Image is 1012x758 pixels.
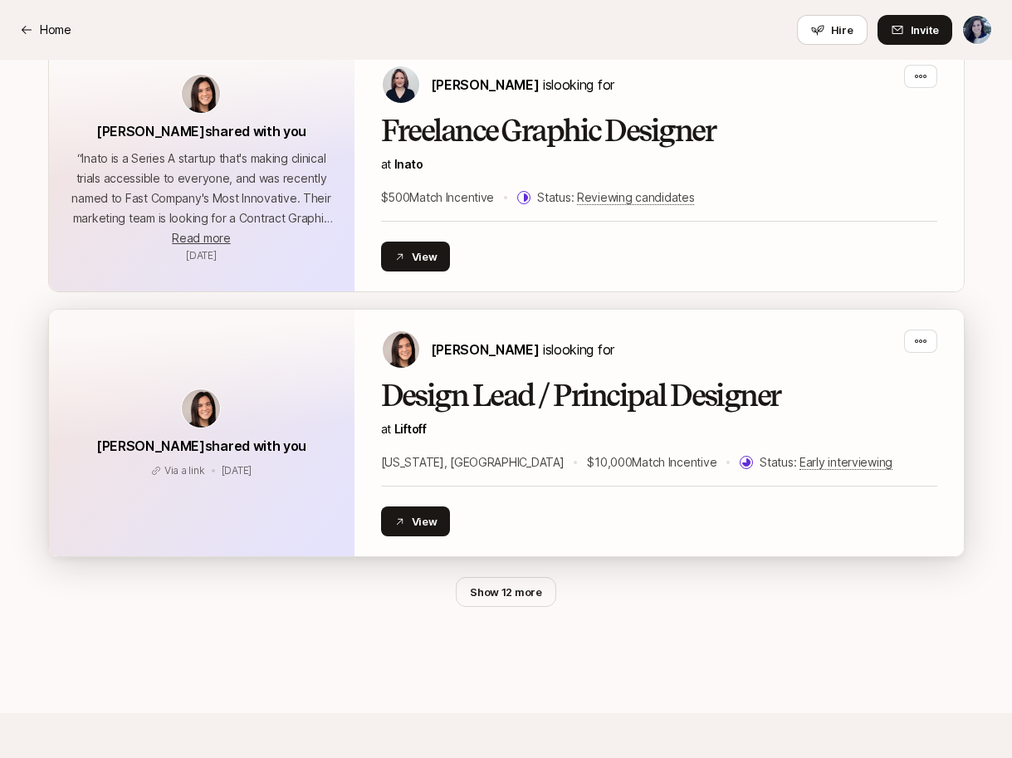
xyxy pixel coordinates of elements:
[431,74,614,95] p: is looking for
[963,16,991,44] img: Barrie Tovar
[172,231,230,245] span: Read more
[456,577,556,607] button: Show 12 more
[831,22,853,38] span: Hire
[381,419,937,439] p: at
[383,331,419,368] img: Eleanor Morgan
[96,123,306,139] span: [PERSON_NAME] shared with you
[587,452,716,472] p: $10,000 Match Incentive
[164,463,205,478] p: Via a link
[381,506,451,536] button: View
[381,154,937,174] p: at
[431,341,540,358] span: [PERSON_NAME]
[172,228,230,248] button: Read more
[222,464,252,477] span: April 22, 2025 1:10pm
[182,75,220,113] img: avatar-url
[797,15,868,45] button: Hire
[186,249,217,262] span: December 11, 2024 1:06pm
[381,379,937,413] h2: Design Lead / Principal Designer
[383,66,419,103] img: Jennifer Koch
[431,339,614,360] p: is looking for
[381,188,495,208] p: $500 Match Incentive
[96,438,306,454] span: [PERSON_NAME] shared with you
[911,22,939,38] span: Invite
[381,242,451,271] button: View
[962,15,992,45] button: Barrie Tovar
[431,76,540,93] span: [PERSON_NAME]
[878,15,952,45] button: Invite
[40,20,71,40] p: Home
[381,115,937,148] h2: Freelance Graphic Designer
[760,452,892,472] p: Status:
[394,422,427,436] a: Liftoff
[182,389,220,428] img: avatar-url
[69,149,335,228] p: “ Inato is a Series A startup that's making clinical trials accessible to everyone, and was recen...
[381,452,565,472] p: [US_STATE], [GEOGRAPHIC_DATA]
[799,455,892,470] span: Early interviewing
[537,188,694,208] p: Status:
[394,157,423,171] a: Inato
[577,190,694,205] span: Reviewing candidates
